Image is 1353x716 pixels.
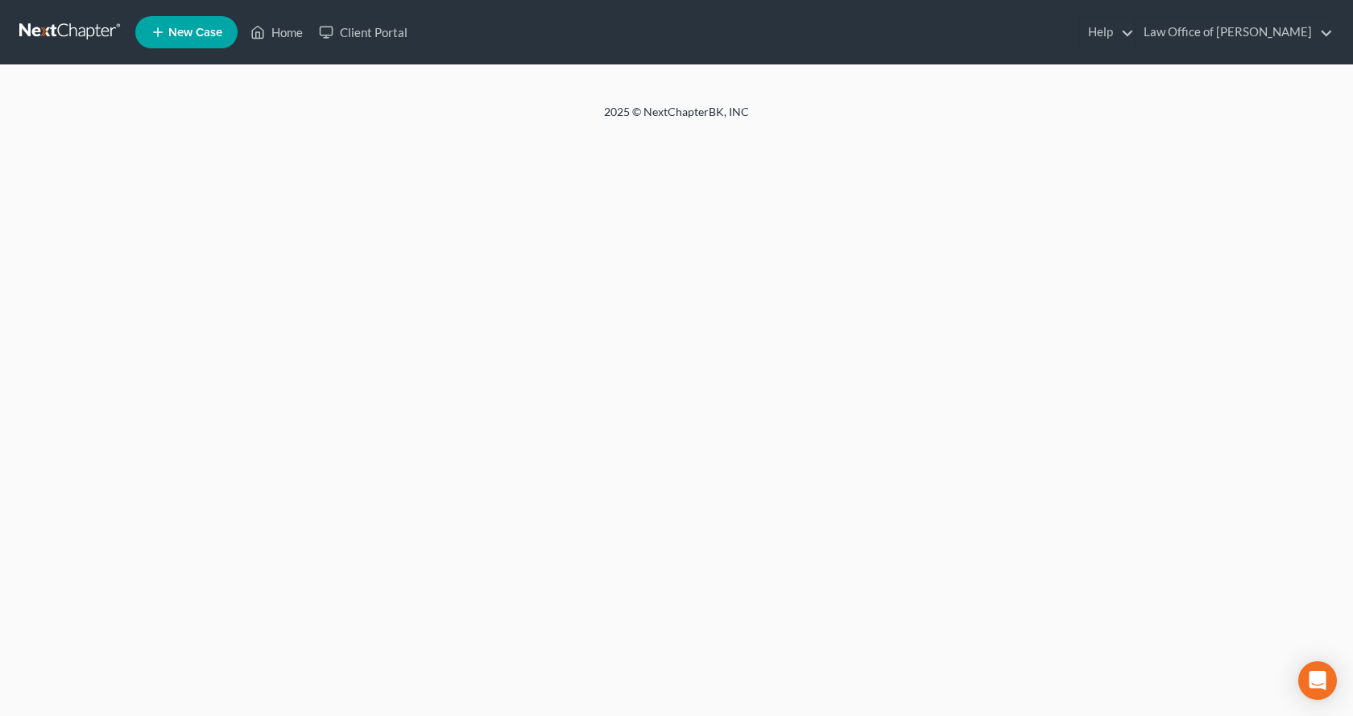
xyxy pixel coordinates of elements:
div: Open Intercom Messenger [1298,661,1337,700]
a: Law Office of [PERSON_NAME] [1136,18,1333,47]
new-legal-case-button: New Case [135,16,238,48]
a: Home [242,18,311,47]
div: 2025 © NextChapterBK, INC [217,104,1136,133]
a: Help [1080,18,1134,47]
a: Client Portal [311,18,416,47]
